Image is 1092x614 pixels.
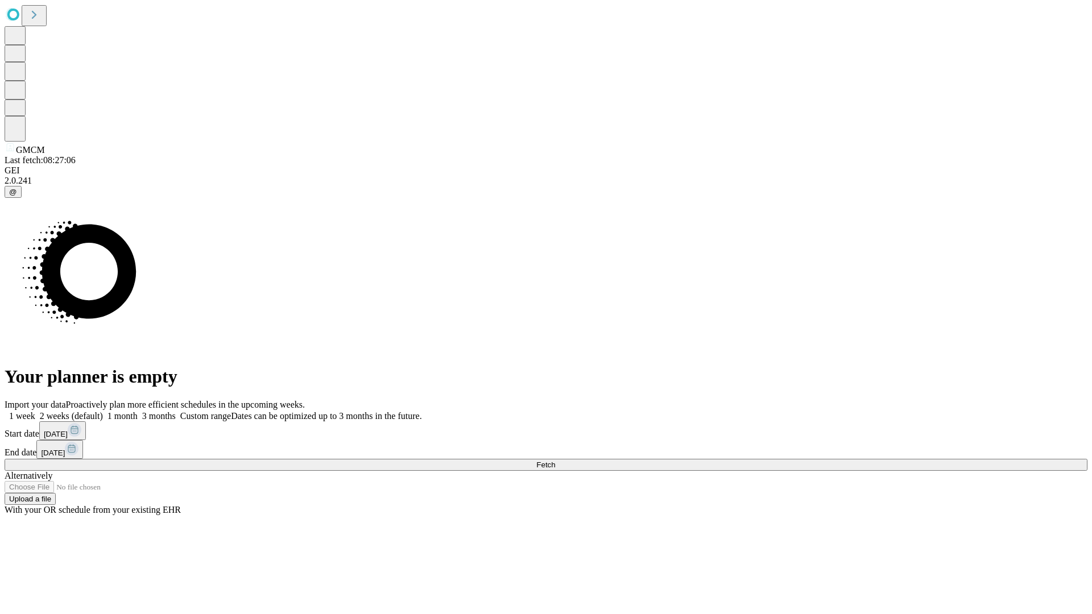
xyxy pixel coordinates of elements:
[536,460,555,469] span: Fetch
[36,440,83,459] button: [DATE]
[5,400,66,409] span: Import your data
[5,176,1087,186] div: 2.0.241
[5,155,76,165] span: Last fetch: 08:27:06
[16,145,45,155] span: GMCM
[9,411,35,421] span: 1 week
[231,411,421,421] span: Dates can be optimized up to 3 months in the future.
[5,493,56,505] button: Upload a file
[39,421,86,440] button: [DATE]
[5,459,1087,471] button: Fetch
[41,449,65,457] span: [DATE]
[142,411,176,421] span: 3 months
[5,366,1087,387] h1: Your planner is empty
[5,186,22,198] button: @
[9,188,17,196] span: @
[107,411,138,421] span: 1 month
[5,421,1087,440] div: Start date
[180,411,231,421] span: Custom range
[5,471,52,480] span: Alternatively
[5,505,181,515] span: With your OR schedule from your existing EHR
[44,430,68,438] span: [DATE]
[66,400,305,409] span: Proactively plan more efficient schedules in the upcoming weeks.
[40,411,103,421] span: 2 weeks (default)
[5,440,1087,459] div: End date
[5,165,1087,176] div: GEI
